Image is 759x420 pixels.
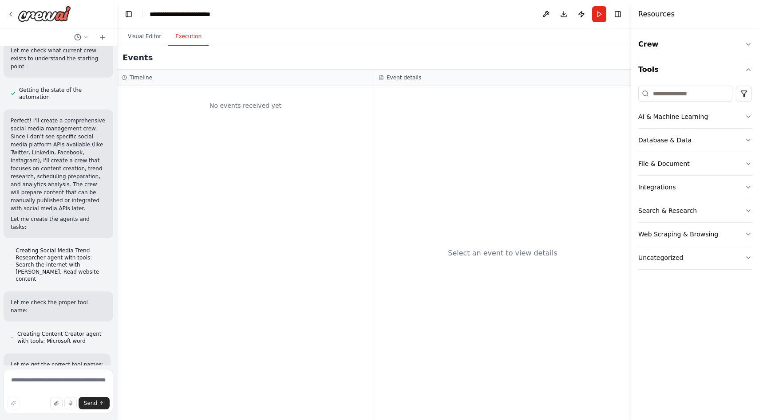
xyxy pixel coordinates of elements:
[123,51,153,64] h2: Events
[11,298,106,314] p: Let me check the proper tool name:
[638,136,692,145] div: Database & Data
[79,397,110,409] button: Send
[448,248,557,259] div: Select an event to view details
[11,47,106,71] p: Let me check what current crew exists to understand the starting point:
[638,246,752,269] button: Uncategorized
[638,152,752,175] button: File & Document
[638,112,708,121] div: AI & Machine Learning
[168,27,209,46] button: Execution
[84,400,97,407] span: Send
[638,183,676,192] div: Integrations
[387,74,421,81] h3: Event details
[638,105,752,128] button: AI & Machine Learning
[11,117,106,212] p: Perfect! I'll create a comprehensive social media management crew. Since I don't see specific soc...
[11,215,106,231] p: Let me create the agents and tasks:
[638,206,697,215] div: Search & Research
[7,397,20,409] button: Improve this prompt
[638,230,718,239] div: Web Scraping & Browsing
[18,6,71,22] img: Logo
[123,8,135,20] button: Hide left sidebar
[19,86,106,101] span: Getting the state of the automation
[64,397,77,409] button: Click to speak your automation idea
[638,129,752,152] button: Database & Data
[612,8,624,20] button: Hide right sidebar
[638,199,752,222] button: Search & Research
[11,361,103,369] p: Let me get the correct tool names:
[71,32,92,43] button: Switch to previous chat
[638,176,752,199] button: Integrations
[122,90,369,121] div: No events received yet
[638,223,752,246] button: Web Scraping & Browsing
[95,32,110,43] button: Start a new chat
[150,10,240,19] nav: breadcrumb
[638,9,675,20] h4: Resources
[121,27,168,46] button: Visual Editor
[130,74,152,81] h3: Timeline
[16,247,106,283] span: Creating Social Media Trend Researcher agent with tools: Search the internet with [PERSON_NAME], ...
[638,57,752,82] button: Tools
[638,82,752,277] div: Tools
[17,330,106,345] span: Creating Content Creator agent with tools: Microsoft word
[638,32,752,57] button: Crew
[638,159,690,168] div: File & Document
[638,253,683,262] div: Uncategorized
[50,397,63,409] button: Upload files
